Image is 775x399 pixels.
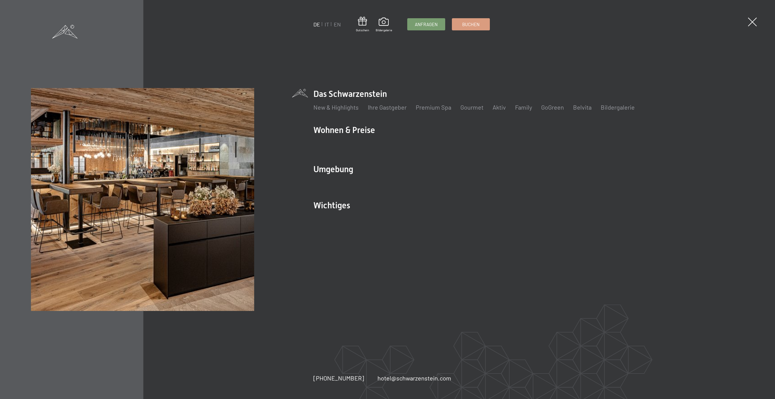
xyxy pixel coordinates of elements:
[356,28,369,32] span: Gutschein
[416,104,451,111] a: Premium Spa
[541,104,564,111] a: GoGreen
[460,104,483,111] a: Gourmet
[377,374,451,382] a: hotel@schwarzenstein.com
[313,374,364,382] a: [PHONE_NUMBER]
[376,28,392,32] span: Bildergalerie
[462,21,480,28] span: Buchen
[493,104,506,111] a: Aktiv
[31,88,254,311] img: Wellnesshotel Südtirol SCHWARZENSTEIN - Wellnessurlaub in den Alpen, Wandern und Wellness
[415,21,438,28] span: Anfragen
[325,21,329,28] a: IT
[601,104,635,111] a: Bildergalerie
[515,104,532,111] a: Family
[356,17,369,32] a: Gutschein
[408,19,445,30] a: Anfragen
[368,104,407,111] a: Ihre Gastgeber
[334,21,341,28] a: EN
[452,19,490,30] a: Buchen
[573,104,592,111] a: Belvita
[313,104,359,111] a: New & Highlights
[376,18,392,32] a: Bildergalerie
[313,21,320,28] a: DE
